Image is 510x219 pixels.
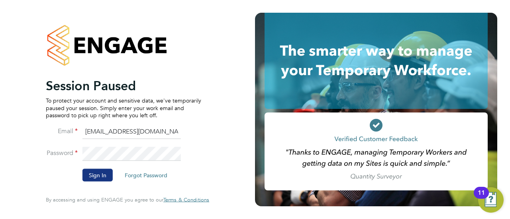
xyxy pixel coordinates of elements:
h2: Session Paused [46,78,201,94]
p: To protect your account and sensitive data, we've temporarily paused your session. Simply enter y... [46,97,201,119]
input: Enter your work email... [82,124,181,139]
a: Terms & Conditions [163,197,209,203]
label: Email [46,127,78,135]
button: Sign In [82,169,113,182]
span: By accessing and using ENGAGE you agree to our [46,196,209,203]
button: Forgot Password [118,169,174,182]
div: 11 [478,193,485,203]
button: Open Resource Center, 11 new notifications [478,187,504,213]
label: Password [46,149,78,157]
